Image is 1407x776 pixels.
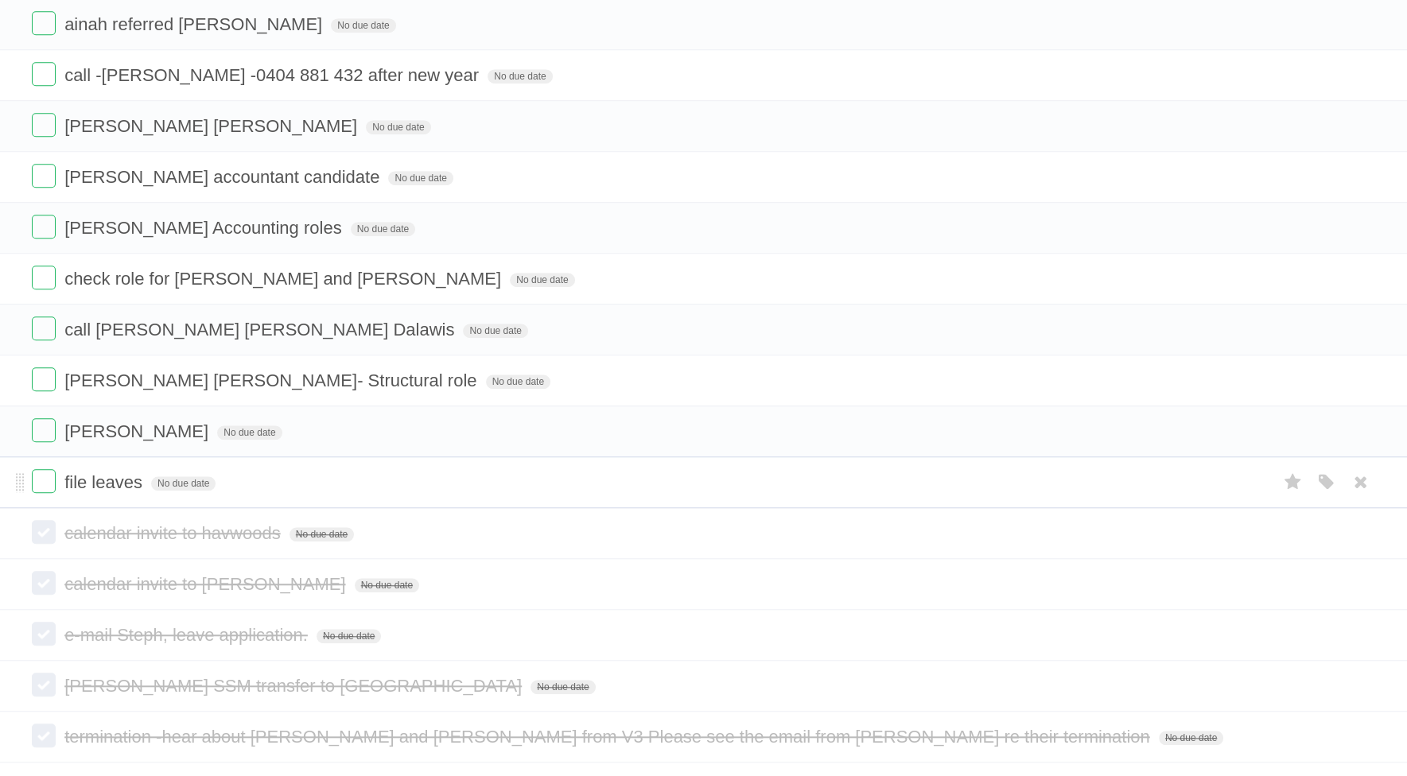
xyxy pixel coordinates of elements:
[151,476,216,491] span: No due date
[64,727,1154,747] span: termination -hear about [PERSON_NAME] and [PERSON_NAME] from V3 Please see the email from [PERSON...
[64,371,480,390] span: [PERSON_NAME] [PERSON_NAME]- Structural role
[486,374,550,389] span: No due date
[355,578,419,592] span: No due date
[510,273,574,287] span: No due date
[32,11,56,35] label: Done
[388,171,453,185] span: No due date
[64,218,345,238] span: [PERSON_NAME] Accounting roles
[1159,731,1223,745] span: No due date
[64,269,505,289] span: check role for [PERSON_NAME] and [PERSON_NAME]
[64,167,383,187] span: [PERSON_NAME] accountant candidate
[290,527,354,541] span: No due date
[64,676,526,696] span: [PERSON_NAME] SSM transfer to [GEOGRAPHIC_DATA]
[463,324,527,338] span: No due date
[531,680,595,694] span: No due date
[317,629,381,643] span: No due date
[331,18,395,33] span: No due date
[64,523,285,543] span: calendar invite to havwoods
[32,215,56,239] label: Done
[351,222,415,236] span: No due date
[64,625,312,645] span: e-mail Steph, leave application.
[32,316,56,340] label: Done
[32,469,56,493] label: Done
[32,724,56,747] label: Done
[32,622,56,646] label: Done
[217,425,282,440] span: No due date
[32,266,56,289] label: Done
[64,116,361,136] span: [PERSON_NAME] [PERSON_NAME]
[32,113,56,137] label: Done
[366,120,430,134] span: No due date
[64,320,458,339] span: call [PERSON_NAME] [PERSON_NAME] Dalawis
[32,571,56,595] label: Done
[64,421,212,441] span: [PERSON_NAME]
[32,418,56,442] label: Done
[32,367,56,391] label: Done
[32,62,56,86] label: Done
[488,69,552,83] span: No due date
[64,574,349,594] span: calendar invite to [PERSON_NAME]
[1278,469,1308,495] label: Star task
[64,472,146,492] span: file leaves
[64,14,326,34] span: ainah referred [PERSON_NAME]
[32,520,56,544] label: Done
[64,65,483,85] span: call -[PERSON_NAME] -0404 881 432 after new year
[32,673,56,696] label: Done
[32,164,56,188] label: Done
